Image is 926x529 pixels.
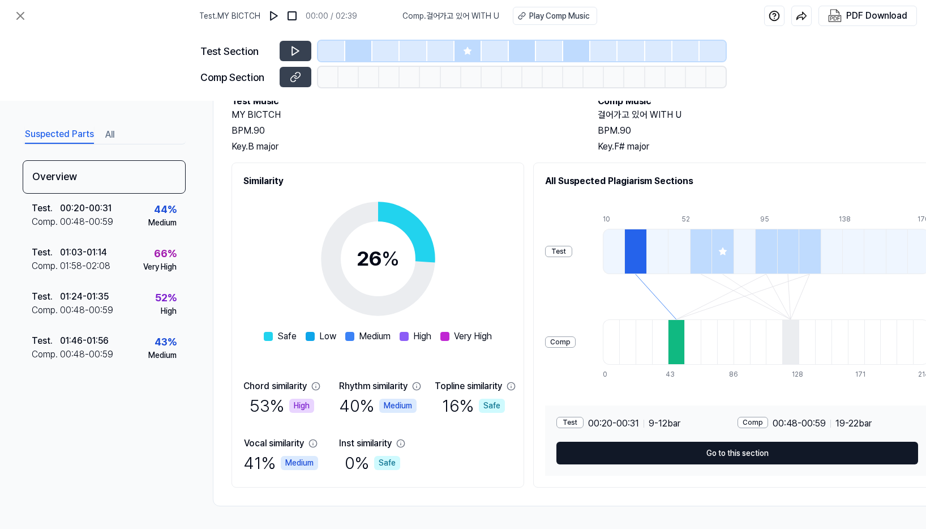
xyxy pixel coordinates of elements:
[729,369,745,379] div: 86
[286,10,298,22] img: stop
[835,417,872,430] span: 19 - 22 bar
[666,369,682,379] div: 43
[846,8,907,23] div: PDF Download
[25,126,94,144] button: Suspected Parts
[381,246,400,271] span: %
[32,304,60,317] div: Comp .
[60,246,107,259] div: 01:03 - 01:14
[769,10,780,22] img: help
[435,379,502,393] div: Topline similarity
[244,437,304,450] div: Vocal similarity
[339,393,417,419] div: 40 %
[556,442,918,464] button: Go to this section
[60,290,109,304] div: 01:24 - 01:35
[738,417,768,428] div: Comp
[32,246,60,259] div: Test .
[154,202,177,217] div: 44 %
[243,379,307,393] div: Chord similarity
[32,215,60,229] div: Comp .
[200,70,273,85] div: Comp Section
[319,330,336,343] span: Low
[603,214,624,224] div: 10
[792,369,808,379] div: 128
[161,305,177,317] div: High
[402,10,499,22] span: Comp . 걸어가고 있어 WITH U
[148,217,177,229] div: Medium
[277,330,297,343] span: Safe
[105,126,114,144] button: All
[479,399,505,413] div: Safe
[60,334,109,348] div: 01:46 - 01:56
[339,437,392,450] div: Inst similarity
[289,399,314,413] div: High
[60,348,113,361] div: 00:48 - 00:59
[60,304,113,317] div: 00:48 - 00:59
[513,7,597,25] button: Play Comp Music
[243,450,318,476] div: 41 %
[231,108,575,122] h2: MY BICTCH
[154,246,177,261] div: 66 %
[199,10,260,22] span: Test . MY BICTCH
[60,259,110,273] div: 01:58 - 02:08
[442,393,505,419] div: 16 %
[148,349,177,361] div: Medium
[649,417,680,430] span: 9 - 12 bar
[32,290,60,304] div: Test .
[681,214,703,224] div: 52
[345,450,400,476] div: 0 %
[32,348,60,361] div: Comp .
[32,259,60,273] div: Comp .
[760,214,782,224] div: 95
[603,369,619,379] div: 0
[60,202,112,215] div: 00:20 - 00:31
[796,10,807,22] img: share
[23,160,186,194] div: Overview
[339,379,408,393] div: Rhythm similarity
[588,417,639,430] span: 00:20 - 00:31
[413,330,431,343] span: High
[826,6,910,25] button: PDF Download
[32,202,60,215] div: Test .
[379,399,417,413] div: Medium
[828,9,842,23] img: PDF Download
[32,334,60,348] div: Test .
[155,290,177,305] div: 52 %
[556,417,584,428] div: Test
[231,140,575,153] div: Key. B major
[357,244,400,274] div: 26
[200,44,273,59] div: Test Section
[231,124,575,138] div: BPM. 90
[374,456,400,470] div: Safe
[143,261,177,273] div: Very High
[268,10,280,22] img: play
[529,10,590,22] div: Play Comp Music
[231,95,575,108] h2: Test Music
[250,393,314,419] div: 53 %
[773,417,826,430] span: 00:48 - 00:59
[306,10,357,22] div: 00:00 / 02:39
[155,334,177,349] div: 43 %
[454,330,492,343] span: Very High
[243,174,512,188] h2: Similarity
[545,246,572,257] div: Test
[839,214,860,224] div: 138
[281,456,318,470] div: Medium
[545,336,576,348] div: Comp
[60,215,113,229] div: 00:48 - 00:59
[359,330,391,343] span: Medium
[855,369,872,379] div: 171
